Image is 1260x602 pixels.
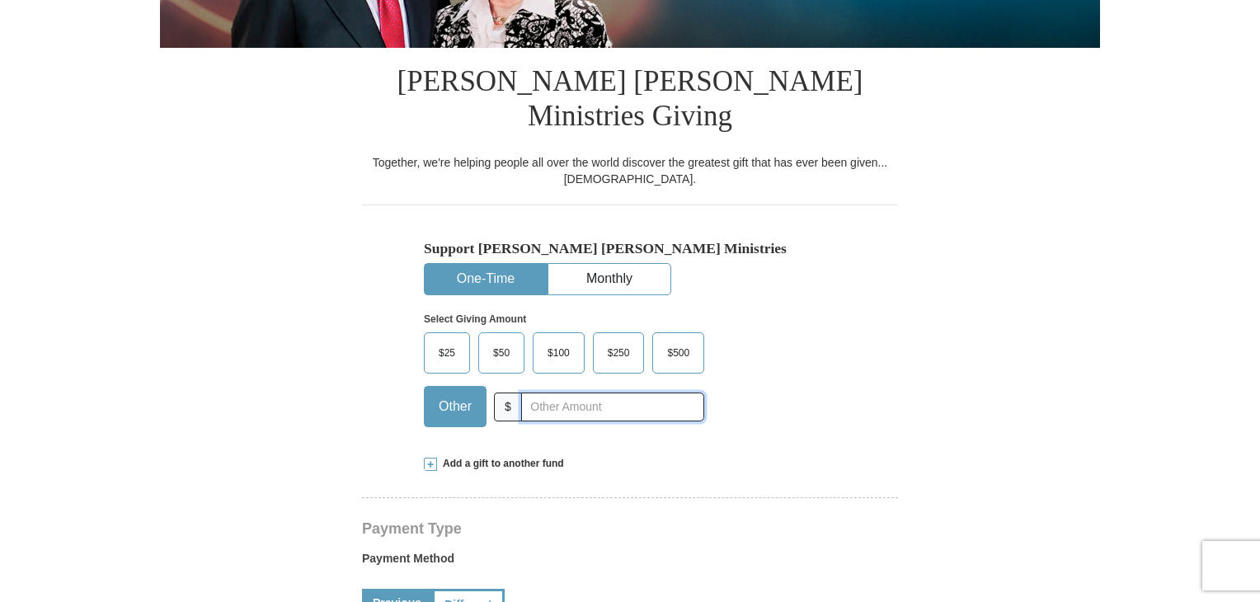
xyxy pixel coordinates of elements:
[424,240,836,257] h5: Support [PERSON_NAME] [PERSON_NAME] Ministries
[494,393,522,421] span: $
[425,264,547,294] button: One-Time
[437,457,564,471] span: Add a gift to another fund
[485,341,518,365] span: $50
[430,394,480,419] span: Other
[548,264,670,294] button: Monthly
[521,393,704,421] input: Other Amount
[430,341,463,365] span: $25
[539,341,578,365] span: $100
[424,313,526,325] strong: Select Giving Amount
[599,341,638,365] span: $250
[362,48,898,154] h1: [PERSON_NAME] [PERSON_NAME] Ministries Giving
[362,550,898,575] label: Payment Method
[659,341,698,365] span: $500
[362,154,898,187] div: Together, we're helping people all over the world discover the greatest gift that has ever been g...
[362,522,898,535] h4: Payment Type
